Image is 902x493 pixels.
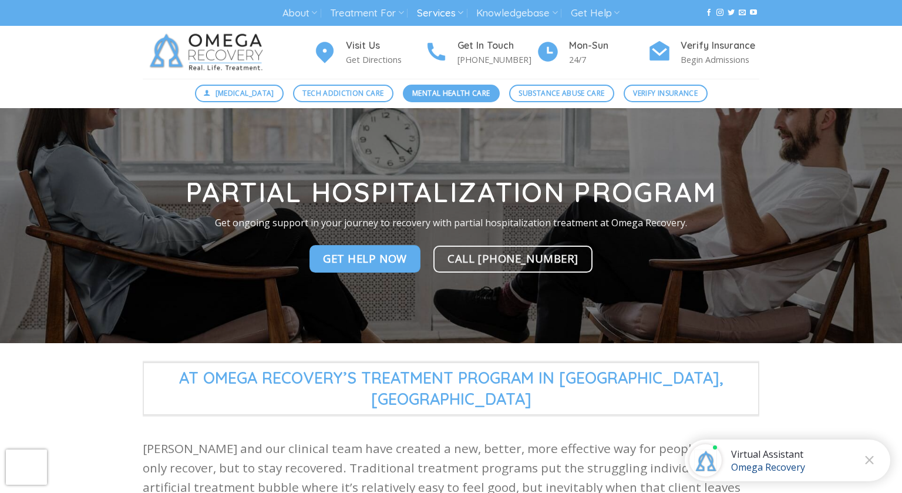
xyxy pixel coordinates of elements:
[282,2,317,24] a: About
[457,53,536,66] p: [PHONE_NUMBER]
[728,9,735,17] a: Follow on Twitter
[195,85,284,102] a: [MEDICAL_DATA]
[519,88,604,99] span: Substance Abuse Care
[403,85,500,102] a: Mental Health Care
[716,9,723,17] a: Follow on Instagram
[330,2,403,24] a: Treatment For
[433,246,593,273] a: Call [PHONE_NUMBER]
[624,85,708,102] a: Verify Insurance
[750,9,757,17] a: Follow on YouTube
[648,38,759,67] a: Verify Insurance Begin Admissions
[476,2,557,24] a: Knowledgebase
[143,362,759,415] span: At Omega Recovery’s Treatment Program in [GEOGRAPHIC_DATA],[GEOGRAPHIC_DATA]
[705,9,712,17] a: Follow on Facebook
[293,85,393,102] a: Tech Addiction Care
[739,9,746,17] a: Send us an email
[425,38,536,67] a: Get In Touch [PHONE_NUMBER]
[457,38,536,53] h4: Get In Touch
[412,88,490,99] span: Mental Health Care
[186,175,717,209] strong: Partial Hospitalization Program
[681,53,759,66] p: Begin Admissions
[134,216,768,231] p: Get ongoing support in your journey to recovery with partial hospitalization treatment at Omega R...
[309,246,420,273] a: Get Help Now
[633,88,698,99] span: Verify Insurance
[569,38,648,53] h4: Mon-Sun
[346,38,425,53] h4: Visit Us
[447,250,578,267] span: Call [PHONE_NUMBER]
[216,88,274,99] span: [MEDICAL_DATA]
[313,38,425,67] a: Visit Us Get Directions
[302,88,383,99] span: Tech Addiction Care
[571,2,620,24] a: Get Help
[569,53,648,66] p: 24/7
[509,85,614,102] a: Substance Abuse Care
[323,250,407,267] span: Get Help Now
[417,2,463,24] a: Services
[346,53,425,66] p: Get Directions
[681,38,759,53] h4: Verify Insurance
[143,26,275,79] img: Omega Recovery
